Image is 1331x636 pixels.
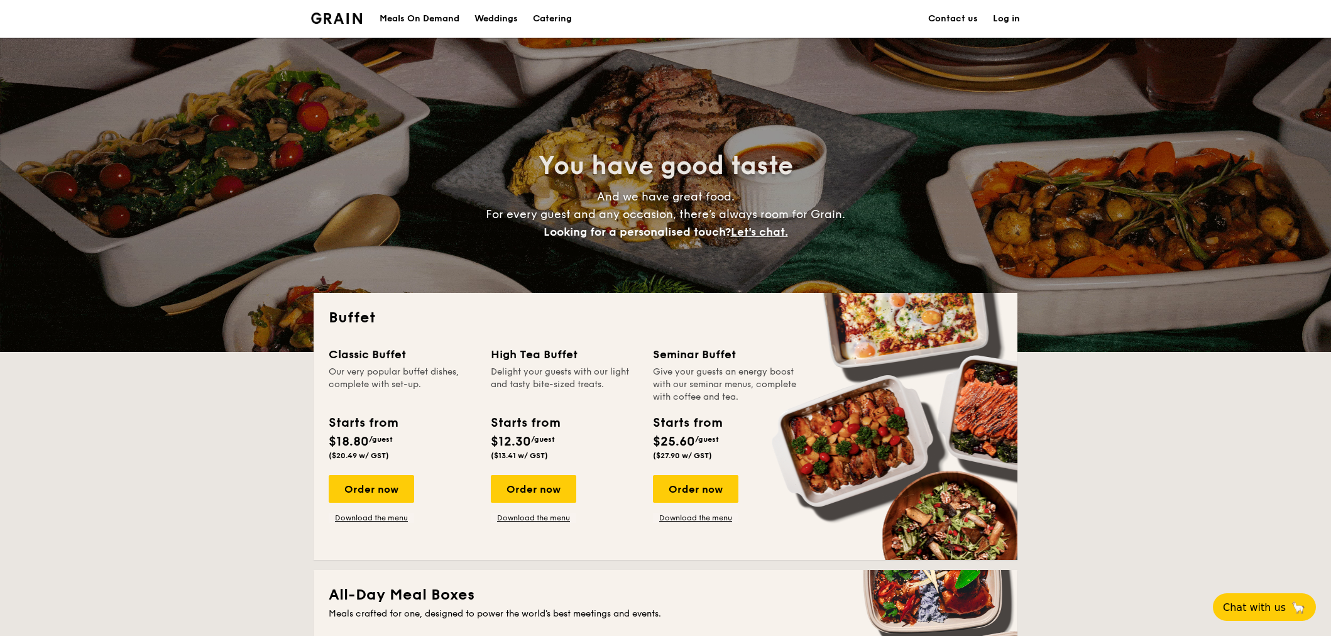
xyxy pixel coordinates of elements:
img: Grain [311,13,362,24]
div: Order now [329,475,414,503]
div: Meals crafted for one, designed to power the world's best meetings and events. [329,608,1002,620]
span: Let's chat. [731,225,788,239]
div: Starts from [329,414,397,432]
h2: All-Day Meal Boxes [329,585,1002,605]
div: Classic Buffet [329,346,476,363]
a: Download the menu [653,513,738,523]
a: Download the menu [329,513,414,523]
span: /guest [369,435,393,444]
span: ($13.41 w/ GST) [491,451,548,460]
span: You have good taste [539,151,793,181]
h2: Buffet [329,308,1002,328]
span: And we have great food. For every guest and any occasion, there’s always room for Grain. [486,190,845,239]
span: ($27.90 w/ GST) [653,451,712,460]
div: Order now [653,475,738,503]
div: Starts from [653,414,721,432]
div: High Tea Buffet [491,346,638,363]
div: Starts from [491,414,559,432]
div: Our very popular buffet dishes, complete with set-up. [329,366,476,403]
span: Looking for a personalised touch? [544,225,731,239]
span: $12.30 [491,434,531,449]
button: Chat with us🦙 [1213,593,1316,621]
a: Logotype [311,13,362,24]
div: Order now [491,475,576,503]
span: Chat with us [1223,601,1286,613]
div: Give your guests an energy boost with our seminar menus, complete with coffee and tea. [653,366,800,403]
span: 🦙 [1291,600,1306,615]
a: Download the menu [491,513,576,523]
div: Seminar Buffet [653,346,800,363]
span: $25.60 [653,434,695,449]
span: /guest [531,435,555,444]
span: $18.80 [329,434,369,449]
span: ($20.49 w/ GST) [329,451,389,460]
span: /guest [695,435,719,444]
div: Delight your guests with our light and tasty bite-sized treats. [491,366,638,403]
